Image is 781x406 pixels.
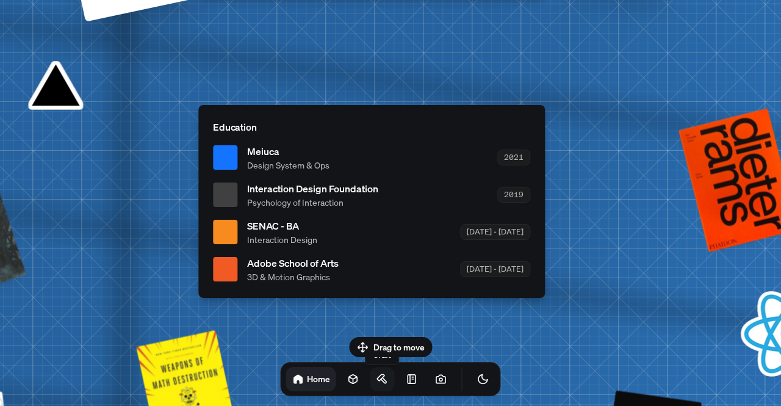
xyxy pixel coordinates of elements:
span: Interaction Design [247,233,317,245]
span: Craft [373,349,391,360]
div: 2019 [497,187,530,202]
span: 3D & Motion Graphics [247,270,339,283]
span: Meiuca [247,143,329,158]
span: Interaction Design Foundation [247,181,378,195]
h1: Home [307,373,330,385]
span: Adobe School of Arts [247,255,339,270]
span: SENAC - BA [247,218,317,233]
span: Design System & Ops [247,158,329,171]
div: 2021 [497,150,530,165]
div: [DATE] - [DATE] [460,261,530,277]
div: [DATE] - [DATE] [460,224,530,239]
a: Home [286,367,336,391]
button: Toggle Theme [471,367,495,391]
span: Psychology of Interaction [247,195,378,208]
p: Education [213,119,530,134]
